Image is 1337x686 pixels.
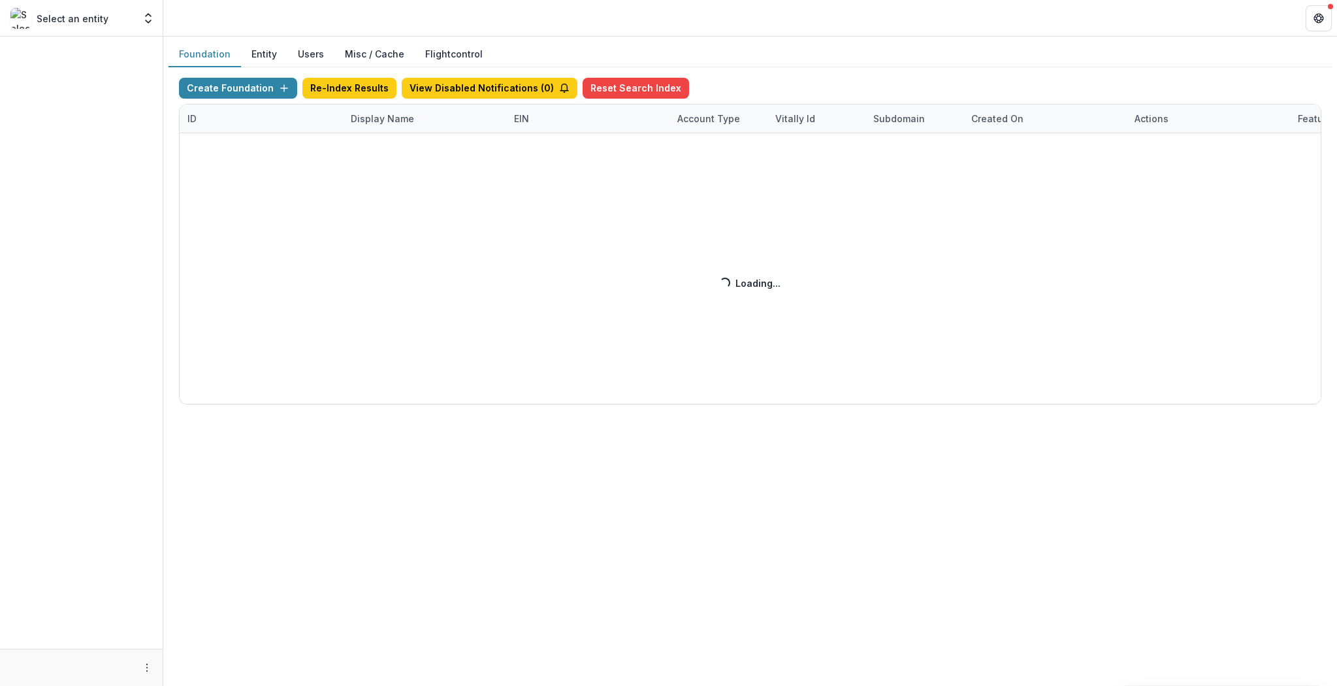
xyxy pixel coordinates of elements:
a: Flightcontrol [425,47,483,61]
button: Users [287,42,334,67]
p: Select an entity [37,12,108,25]
button: Entity [241,42,287,67]
button: More [139,660,155,676]
button: Get Help [1306,5,1332,31]
button: Open entity switcher [139,5,157,31]
button: Misc / Cache [334,42,415,67]
img: Select an entity [10,8,31,29]
button: Foundation [169,42,241,67]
